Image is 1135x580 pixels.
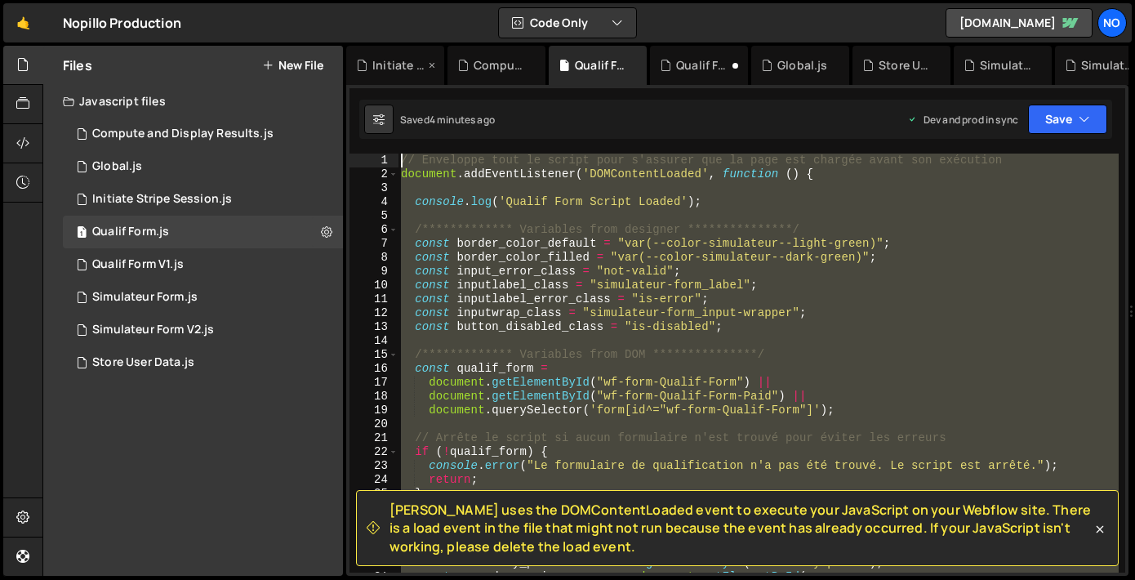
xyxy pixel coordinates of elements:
div: Compute and Display Results.js [92,127,274,141]
div: 9 [349,265,398,279]
div: 3 [349,181,398,195]
div: 18 [349,390,398,404]
a: No [1097,8,1127,38]
div: Qualif Form V1.js [92,257,184,272]
div: 28 [349,529,398,542]
div: 8072/17720.js [63,314,343,346]
div: Qualif Form.js [92,225,169,239]
div: 24 [349,473,398,487]
div: 8072/16345.js [63,216,343,248]
div: 6 [349,223,398,237]
div: 22 [349,445,398,459]
div: Dev and prod in sync [907,113,1018,127]
div: 8072/18527.js [63,346,343,379]
div: Simulateur Form.js [92,290,198,305]
div: 1 [349,154,398,167]
div: 7 [349,237,398,251]
div: 16 [349,362,398,376]
div: 19 [349,404,398,417]
div: 29 [349,542,398,556]
div: Simulateur Form V2.js [92,323,214,337]
div: 2 [349,167,398,181]
div: Initiate Stripe Session.js [372,57,425,74]
span: [PERSON_NAME] uses the DOMContentLoaded event to execute your JavaScript on your Webflow site. Th... [389,501,1092,555]
div: 25 [349,487,398,501]
div: 8072/34048.js [63,248,343,281]
div: Store User Data.js [879,57,931,74]
div: 15 [349,348,398,362]
div: Global.js [777,57,827,74]
div: 27 [349,515,398,529]
div: Compute and Display Results.js [474,57,526,74]
div: 23 [349,459,398,473]
div: Qualif Form V1.js [676,57,728,74]
div: Simulateur Form V2.js [1081,57,1133,74]
div: Store User Data.js [92,355,194,370]
div: 26 [349,501,398,515]
div: 21 [349,431,398,445]
button: Code Only [499,8,636,38]
div: Global.js [92,159,142,174]
div: 8 [349,251,398,265]
div: 8072/18519.js [63,183,343,216]
div: Saved [400,113,495,127]
div: 14 [349,334,398,348]
div: 13 [349,320,398,334]
div: Simulateur Form.js [980,57,1032,74]
a: [DOMAIN_NAME] [946,8,1093,38]
div: Qualif Form.js [575,57,627,74]
div: 12 [349,306,398,320]
div: 17 [349,376,398,390]
div: 20 [349,417,398,431]
div: 8072/17751.js [63,150,343,183]
div: 4 [349,195,398,209]
span: 1 [77,227,87,240]
div: Nopillo Production [63,13,181,33]
button: New File [262,59,323,72]
div: 8072/18732.js [63,118,343,150]
div: 8072/16343.js [63,281,343,314]
div: 5 [349,209,398,223]
div: 11 [349,292,398,306]
div: 30 [349,556,398,570]
h2: Files [63,56,92,74]
a: 🤙 [3,3,43,42]
div: 10 [349,279,398,292]
div: Javascript files [43,85,343,118]
button: Save [1028,105,1107,134]
div: 4 minutes ago [430,113,495,127]
div: Initiate Stripe Session.js [92,192,232,207]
